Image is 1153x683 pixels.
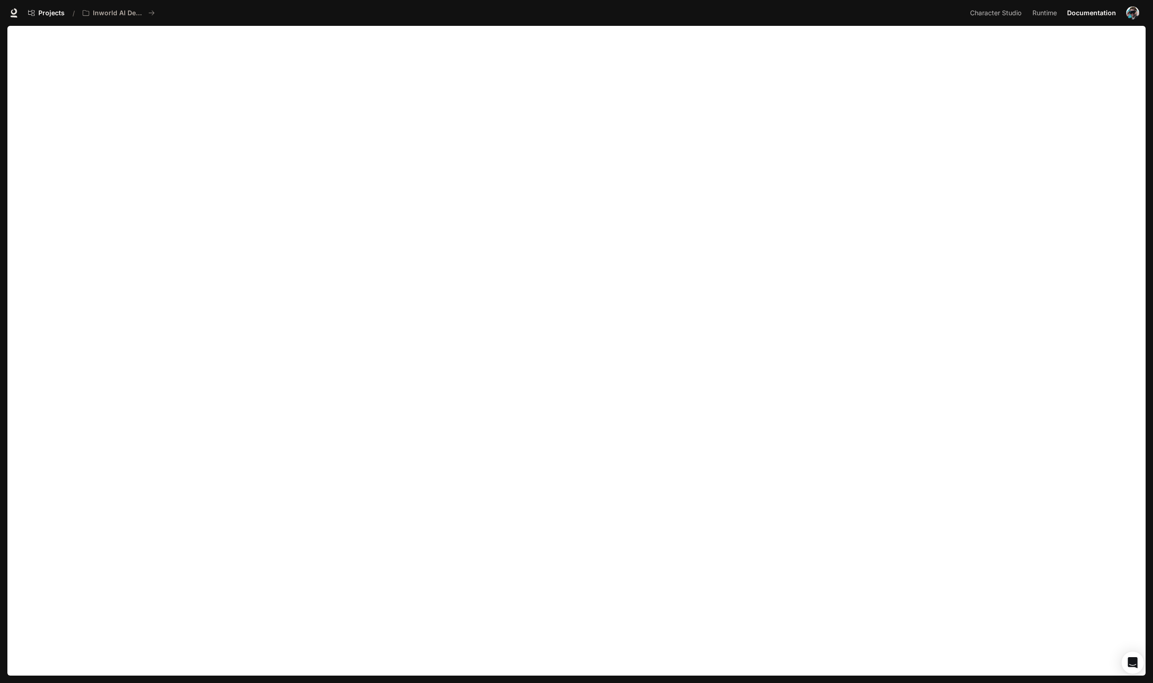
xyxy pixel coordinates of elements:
[38,9,65,17] span: Projects
[24,4,69,22] a: Go to projects
[1067,7,1116,19] span: Documentation
[966,4,1028,22] a: Character Studio
[1123,4,1142,22] button: User avatar
[970,7,1021,19] span: Character Studio
[1126,6,1139,19] img: User avatar
[1032,7,1057,19] span: Runtime
[1122,652,1144,674] div: Open Intercom Messenger
[93,9,145,17] p: Inworld AI Demos
[7,26,1146,683] iframe: To enrich screen reader interactions, please activate Accessibility in Grammarly extension settings
[69,8,79,18] div: /
[79,4,159,22] button: All workspaces
[1063,4,1120,22] a: Documentation
[1029,4,1062,22] a: Runtime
